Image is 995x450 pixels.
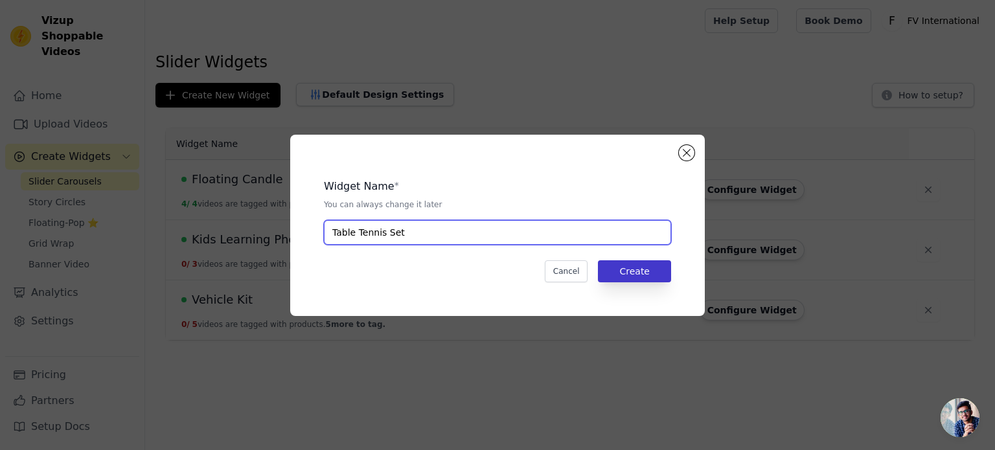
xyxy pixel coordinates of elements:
[679,145,694,161] button: Close modal
[324,179,395,194] legend: Widget Name
[598,260,671,282] button: Create
[941,398,979,437] div: Open chat
[324,199,671,210] p: You can always change it later
[545,260,588,282] button: Cancel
